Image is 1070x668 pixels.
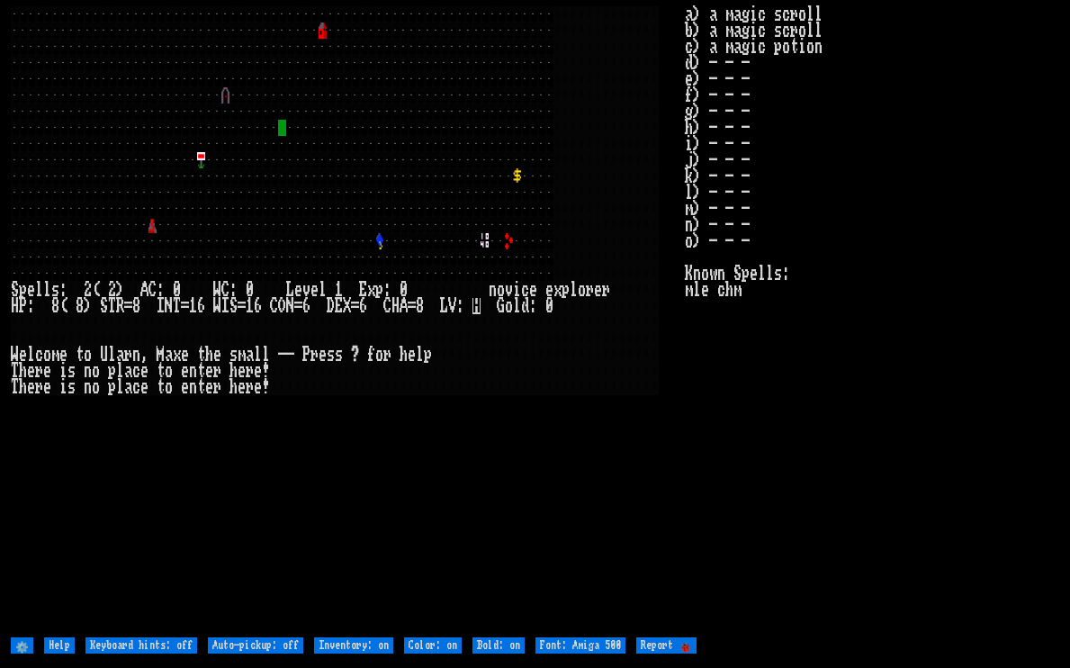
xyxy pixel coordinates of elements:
[497,298,505,314] div: G
[383,282,391,298] div: :
[213,363,221,379] div: r
[238,347,246,363] div: m
[51,298,59,314] div: 8
[351,347,359,363] div: ?
[197,363,205,379] div: t
[375,282,383,298] div: p
[367,282,375,298] div: x
[59,379,67,395] div: i
[59,363,67,379] div: i
[189,298,197,314] div: 1
[553,282,562,298] div: x
[51,282,59,298] div: s
[400,298,408,314] div: A
[335,282,343,298] div: 1
[221,282,229,298] div: C
[35,347,43,363] div: c
[335,347,343,363] div: s
[238,363,246,379] div: e
[238,298,246,314] div: =
[570,282,578,298] div: l
[132,298,140,314] div: 8
[132,379,140,395] div: c
[594,282,602,298] div: e
[278,298,286,314] div: O
[262,379,270,395] div: !
[456,298,464,314] div: :
[529,282,537,298] div: e
[685,6,1059,634] stats: a) a magic scroll b) a magic scroll c) a magic potion d) - - - e) - - - f) - - - g) - - - h) - - ...
[205,379,213,395] div: e
[51,347,59,363] div: m
[43,363,51,379] div: e
[100,347,108,363] div: U
[229,379,238,395] div: h
[116,298,124,314] div: R
[229,282,238,298] div: :
[181,347,189,363] div: e
[27,282,35,298] div: e
[157,379,165,395] div: t
[124,363,132,379] div: a
[521,282,529,298] div: c
[213,379,221,395] div: r
[246,347,254,363] div: a
[513,282,521,298] div: i
[11,363,19,379] div: T
[314,637,393,654] input: Inventory: on
[189,363,197,379] div: n
[246,282,254,298] div: 0
[424,347,432,363] div: p
[229,347,238,363] div: s
[165,298,173,314] div: N
[375,347,383,363] div: o
[181,298,189,314] div: =
[181,363,189,379] div: e
[529,298,537,314] div: :
[19,379,27,395] div: h
[586,282,594,298] div: r
[472,637,525,654] input: Bold: on
[116,379,124,395] div: l
[254,298,262,314] div: 6
[208,637,303,654] input: Auto-pickup: off
[76,298,84,314] div: 8
[140,379,148,395] div: e
[408,347,416,363] div: e
[286,282,294,298] div: L
[173,298,181,314] div: T
[489,282,497,298] div: n
[59,298,67,314] div: (
[319,347,327,363] div: e
[11,637,33,654] input: ⚙️
[262,363,270,379] div: !
[254,347,262,363] div: l
[76,347,84,363] div: t
[278,347,286,363] div: -
[84,363,92,379] div: n
[108,282,116,298] div: 2
[383,347,391,363] div: r
[472,298,481,314] mark: H
[246,298,254,314] div: 1
[189,379,197,395] div: n
[229,363,238,379] div: h
[310,282,319,298] div: e
[254,379,262,395] div: e
[213,298,221,314] div: W
[124,347,132,363] div: r
[367,347,375,363] div: f
[43,347,51,363] div: o
[148,282,157,298] div: C
[157,347,165,363] div: M
[108,347,116,363] div: l
[351,298,359,314] div: =
[116,347,124,363] div: a
[383,298,391,314] div: C
[545,298,553,314] div: 0
[270,298,278,314] div: C
[497,282,505,298] div: o
[124,298,132,314] div: =
[19,347,27,363] div: e
[85,637,197,654] input: Keyboard hints: off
